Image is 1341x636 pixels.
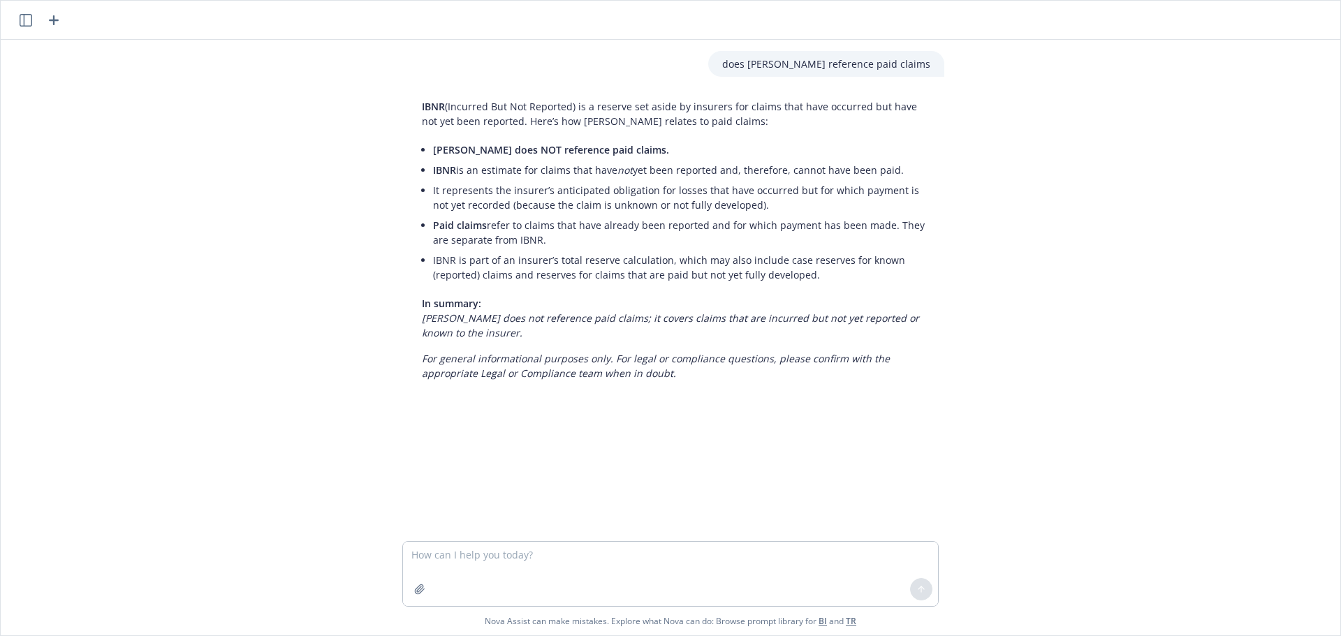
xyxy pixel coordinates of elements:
[846,615,856,627] a: TR
[433,180,930,215] li: It represents the insurer’s anticipated obligation for losses that have occurred but for which pa...
[433,160,930,180] li: is an estimate for claims that have yet been reported and, therefore, cannot have been paid.
[433,143,669,156] span: [PERSON_NAME] does NOT reference paid claims.
[422,297,481,310] span: In summary:
[433,163,456,177] span: IBNR
[433,219,487,232] span: Paid claims
[617,163,633,177] em: not
[422,99,930,128] p: (Incurred But Not Reported) is a reserve set aside by insurers for claims that have occurred but ...
[422,352,890,380] em: For general informational purposes only. For legal or compliance questions, please confirm with t...
[433,250,930,285] li: IBNR is part of an insurer’s total reserve calculation, which may also include case reserves for ...
[485,607,856,635] span: Nova Assist can make mistakes. Explore what Nova can do: Browse prompt library for and
[819,615,827,627] a: BI
[433,215,930,250] li: refer to claims that have already been reported and for which payment has been made. They are sep...
[722,57,930,71] p: does [PERSON_NAME] reference paid claims
[422,311,919,339] em: [PERSON_NAME] does not reference paid claims; it covers claims that are incurred but not yet repo...
[422,100,445,113] span: IBNR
